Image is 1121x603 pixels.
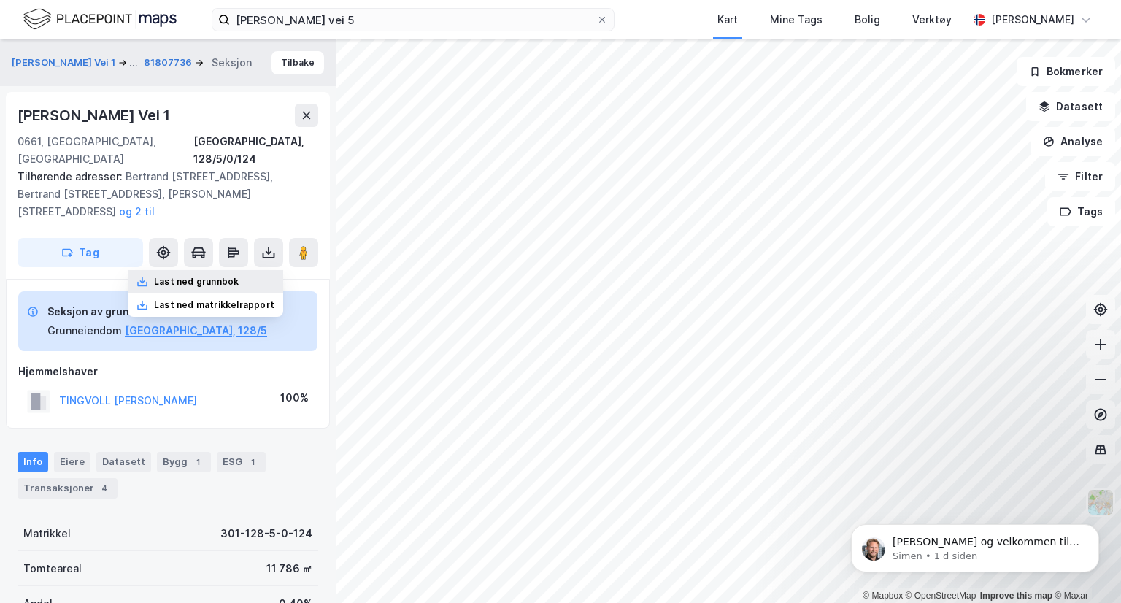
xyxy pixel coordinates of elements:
button: Analyse [1031,127,1115,156]
iframe: Intercom notifications melding [829,493,1121,596]
div: Bolig [855,11,880,28]
img: Z [1087,488,1114,516]
input: Søk på adresse, matrikkel, gårdeiere, leietakere eller personer [230,9,596,31]
div: 4 [97,481,112,496]
div: 100% [280,389,309,407]
button: Tag [18,238,143,267]
div: Last ned matrikkelrapport [154,299,274,311]
div: ... [129,54,138,72]
button: Filter [1045,162,1115,191]
img: logo.f888ab2527a4732fd821a326f86c7f29.svg [23,7,177,32]
div: Bertrand [STREET_ADDRESS], Bertrand [STREET_ADDRESS], [PERSON_NAME][STREET_ADDRESS] [18,168,307,220]
button: Datasett [1026,92,1115,121]
div: Last ned grunnbok [154,276,239,288]
div: 1 [245,455,260,469]
div: Seksjon av grunneiendom [47,303,267,320]
div: 301-128-5-0-124 [220,525,312,542]
a: Mapbox [863,591,903,601]
div: 11 786 ㎡ [266,560,312,577]
div: [PERSON_NAME] [991,11,1074,28]
div: Info [18,452,48,472]
div: Matrikkel [23,525,71,542]
div: Kart [717,11,738,28]
div: Seksjon [212,54,252,72]
a: OpenStreetMap [906,591,976,601]
span: Tilhørende adresser: [18,170,126,183]
div: Eiere [54,452,90,472]
div: [GEOGRAPHIC_DATA], 128/5/0/124 [193,133,318,168]
div: ESG [217,452,266,472]
div: Tomteareal [23,560,82,577]
button: Tags [1047,197,1115,226]
div: Mine Tags [770,11,823,28]
div: Hjemmelshaver [18,363,317,380]
button: [GEOGRAPHIC_DATA], 128/5 [125,322,267,339]
button: 81807736 [144,55,195,70]
div: 0661, [GEOGRAPHIC_DATA], [GEOGRAPHIC_DATA] [18,133,193,168]
a: Improve this map [980,591,1052,601]
button: [PERSON_NAME] Vei 1 [12,54,118,72]
div: 1 [190,455,205,469]
div: [PERSON_NAME] Vei 1 [18,104,173,127]
button: Tilbake [271,51,324,74]
div: Datasett [96,452,151,472]
div: Grunneiendom [47,322,122,339]
div: Verktøy [912,11,952,28]
div: Transaksjoner [18,478,118,499]
div: Bygg [157,452,211,472]
button: Bokmerker [1017,57,1115,86]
